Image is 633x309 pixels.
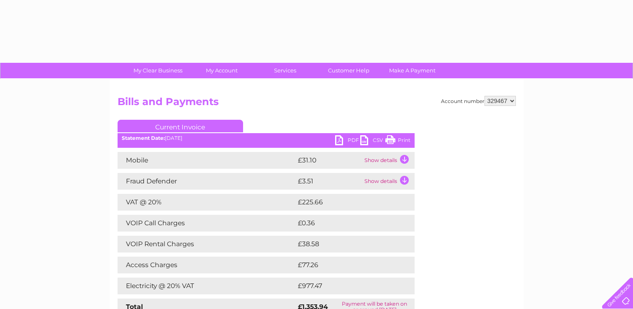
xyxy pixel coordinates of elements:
td: £0.36 [296,215,395,232]
td: £77.26 [296,257,397,273]
a: PDF [335,135,360,147]
td: Access Charges [118,257,296,273]
a: Customer Help [314,63,383,78]
b: Statement Date: [122,135,165,141]
td: Fraud Defender [118,173,296,190]
div: [DATE] [118,135,415,141]
a: Make A Payment [378,63,447,78]
td: £977.47 [296,278,400,294]
td: Show details [362,173,415,190]
td: £3.51 [296,173,362,190]
td: Mobile [118,152,296,169]
a: Print [385,135,410,147]
td: £225.66 [296,194,400,211]
td: £38.58 [296,236,398,252]
h2: Bills and Payments [118,96,516,112]
a: My Clear Business [123,63,192,78]
a: CSV [360,135,385,147]
td: £31.10 [296,152,362,169]
td: VAT @ 20% [118,194,296,211]
td: VOIP Call Charges [118,215,296,232]
div: Account number [441,96,516,106]
a: Current Invoice [118,120,243,132]
a: My Account [187,63,256,78]
td: VOIP Rental Charges [118,236,296,252]
a: Services [251,63,320,78]
td: Show details [362,152,415,169]
td: Electricity @ 20% VAT [118,278,296,294]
